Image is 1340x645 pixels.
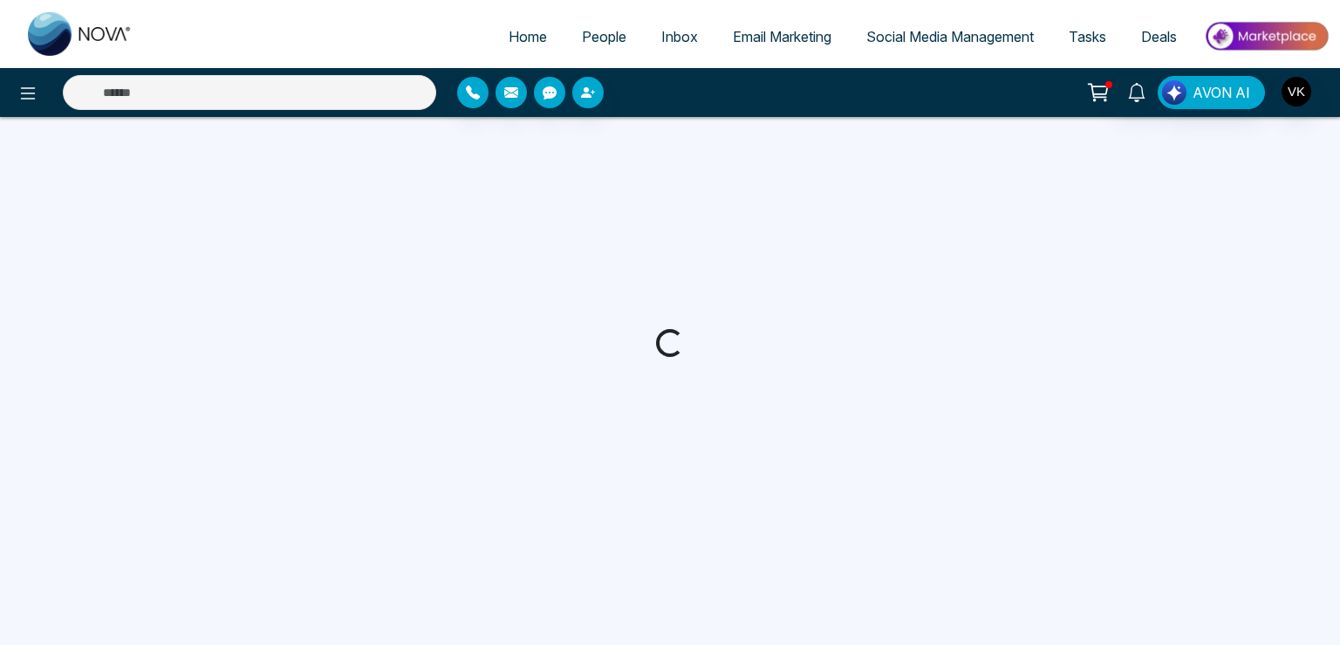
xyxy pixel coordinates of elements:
span: People [582,28,626,45]
span: Social Media Management [866,28,1034,45]
a: Inbox [644,20,715,53]
img: Market-place.gif [1203,17,1330,56]
span: AVON AI [1193,82,1250,103]
span: Home [509,28,547,45]
a: Email Marketing [715,20,849,53]
a: Home [491,20,564,53]
img: User Avatar [1282,77,1311,106]
span: Email Marketing [733,28,831,45]
img: Lead Flow [1162,80,1186,105]
img: Nova CRM Logo [28,12,133,56]
span: Inbox [661,28,698,45]
a: Tasks [1051,20,1124,53]
span: Tasks [1069,28,1106,45]
a: Deals [1124,20,1194,53]
a: People [564,20,644,53]
a: Social Media Management [849,20,1051,53]
span: Deals [1141,28,1177,45]
button: AVON AI [1158,76,1265,109]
